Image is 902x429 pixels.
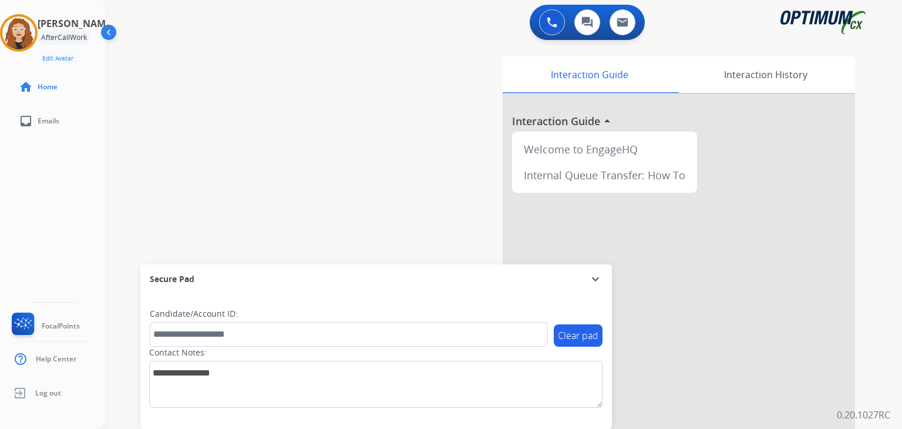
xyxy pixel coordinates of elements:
h3: [PERSON_NAME] [38,16,114,31]
button: Clear pad [554,324,603,347]
a: FocalPoints [9,313,80,340]
span: FocalPoints [42,321,80,331]
div: Interaction Guide [503,56,676,93]
div: Interaction History [676,56,855,93]
span: Emails [38,116,59,126]
span: Help Center [36,354,76,364]
div: Internal Queue Transfer: How To [517,162,692,188]
label: Candidate/Account ID: [150,308,238,320]
span: Home [38,82,58,92]
div: AfterCallWork [38,31,90,45]
button: Edit Avatar [38,52,78,65]
label: Contact Notes: [149,347,207,358]
p: 0.20.1027RC [837,408,890,422]
span: Secure Pad [150,273,194,285]
mat-icon: home [19,80,33,94]
mat-icon: inbox [19,114,33,128]
div: Welcome to EngageHQ [517,136,692,162]
span: Log out [35,388,61,398]
img: avatar [2,16,35,49]
mat-icon: expand_more [588,272,603,286]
